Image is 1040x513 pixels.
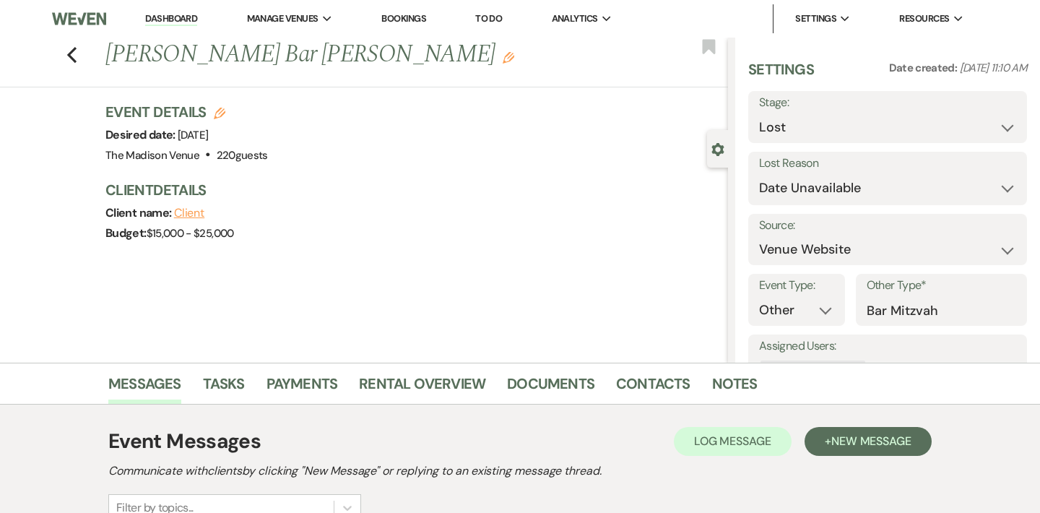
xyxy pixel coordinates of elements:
a: Contacts [616,372,690,404]
a: Payments [266,372,338,404]
span: Manage Venues [247,12,318,26]
span: [DATE] 11:10 AM [960,61,1027,75]
h1: Event Messages [108,426,261,457]
button: Edit [503,51,514,64]
img: Weven Logo [52,4,106,34]
button: Client [174,207,205,219]
a: Tasks [203,372,245,404]
label: Stage: [759,92,1016,113]
span: Resources [899,12,949,26]
span: The Madison Venue [105,148,199,163]
a: Rental Overview [359,372,485,404]
span: Budget: [105,225,147,241]
span: Settings [795,12,836,26]
button: +New Message [805,427,932,456]
h3: Client Details [105,180,714,200]
button: Close lead details [711,142,724,155]
a: Bookings [381,12,426,25]
a: Messages [108,372,181,404]
span: New Message [831,434,911,449]
h3: Event Details [105,102,268,122]
label: Lost Reason [759,153,1016,174]
button: Log Message [674,427,792,456]
span: Analytics [552,12,598,26]
a: Documents [507,372,594,404]
a: To Do [475,12,502,25]
h3: Settings [748,59,814,91]
label: Source: [759,215,1016,236]
label: Other Type* [867,275,1016,296]
a: Notes [712,372,758,404]
label: Event Type: [759,275,834,296]
h2: Communicate with clients by clicking "New Message" or replying to an existing message thread. [108,462,932,480]
span: Desired date: [105,127,178,142]
span: [DATE] [178,128,208,142]
span: Client name: [105,205,174,220]
label: Assigned Users: [759,336,1016,357]
div: [PERSON_NAME] [760,361,849,381]
span: Log Message [694,434,771,449]
span: Date created: [889,61,960,75]
span: 220 guests [217,148,268,163]
h1: [PERSON_NAME] Bar [PERSON_NAME] [105,38,598,72]
a: Dashboard [145,12,197,26]
span: $15,000 - $25,000 [147,226,234,241]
